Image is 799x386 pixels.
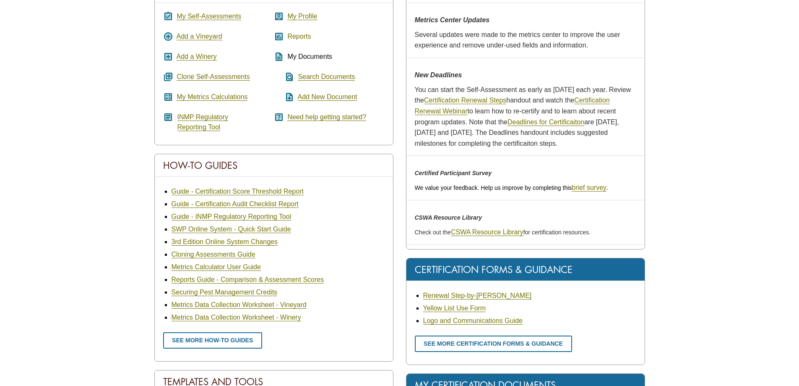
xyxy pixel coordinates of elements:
[274,92,294,102] i: note_add
[287,113,366,121] a: Need help getting started?
[274,112,284,122] i: help_center
[424,97,507,104] a: Certification Renewal Steps
[177,113,229,131] a: INMP RegulatoryReporting Tool
[177,73,250,81] a: Clone Self-Assessments
[177,93,247,101] a: My Metrics Calculations
[172,289,278,296] a: Securing Pest Management Credits
[451,228,523,236] a: CSWA Resource Library
[287,33,311,40] a: Reports
[274,72,294,82] i: find_in_page
[155,154,393,177] div: How-To Guides
[415,84,636,149] p: You can start the Self-Assessment as early as [DATE] each year. Review the handout and watch the ...
[415,97,610,115] a: Certification Renewal Webinar
[274,52,284,62] i: description
[423,305,486,312] a: Yellow List Use Form
[406,258,645,281] div: Certification Forms & Guidance
[172,213,291,221] a: Guide - INMP Regulatory Reporting Tool
[508,118,584,126] a: Deadlines for Certificaiton
[172,238,278,246] a: 3rd Edition Online System Changes
[177,53,217,60] a: Add a Winery
[423,317,523,325] a: Logo and Communications Guide
[172,200,299,208] a: Guide - Certification Audit Checklist Report
[274,32,284,42] i: assessment
[163,92,173,102] i: calculate
[172,276,324,284] a: Reports Guide - Comparison & Assessment Scores
[172,301,307,309] a: Metrics Data Collection Worksheet - Vineyard
[287,53,332,60] span: My Documents
[163,72,173,82] i: queue
[298,93,357,101] a: Add New Document
[415,214,482,221] em: CSWA Resource Library
[415,229,591,236] span: Check out the for certification resources.
[415,184,608,191] span: We value your feedback. Help us improve by completing this .
[274,11,284,21] i: account_box
[177,33,222,40] a: Add a Vineyard
[172,251,255,258] a: Cloning Assessments Guide
[172,314,301,321] a: Metrics Data Collection Worksheet - Winery
[172,226,291,233] a: SWP Online System - Quick Start Guide
[415,31,620,49] span: Several updates were made to the metrics center to improve the user experience and remove under-u...
[163,112,173,122] i: article
[572,184,606,192] a: brief survey
[163,11,173,21] i: assignment_turned_in
[423,292,532,299] a: Renewal Step-by-[PERSON_NAME]
[163,32,173,42] i: add_circle
[172,188,304,195] a: Guide - Certification Score Threshold Report
[415,16,490,24] strong: Metrics Center Updates
[415,336,572,352] a: See more certification forms & guidance
[163,332,262,349] a: See more how-to guides
[172,263,261,271] a: Metrics Calculator User Guide
[287,13,317,20] a: My Profile
[163,52,173,62] i: add_box
[298,73,355,81] a: Search Documents
[415,71,462,79] strong: New Deadlines
[415,170,492,176] em: Certified Participant Survey
[177,13,241,20] a: My Self-Assessments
